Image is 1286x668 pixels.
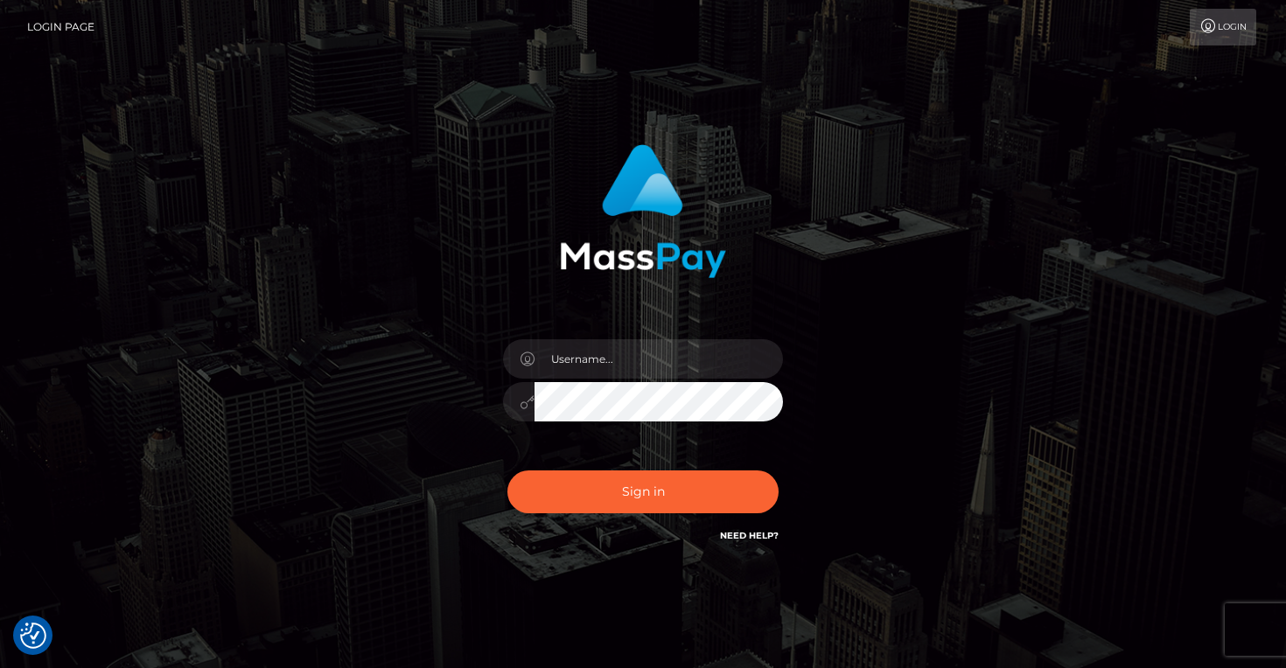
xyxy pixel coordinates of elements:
img: Revisit consent button [20,623,46,649]
input: Username... [535,339,783,379]
img: MassPay Login [560,144,726,278]
a: Login Page [27,9,94,45]
a: Need Help? [720,530,779,541]
button: Sign in [507,470,779,513]
button: Consent Preferences [20,623,46,649]
a: Login [1190,9,1256,45]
